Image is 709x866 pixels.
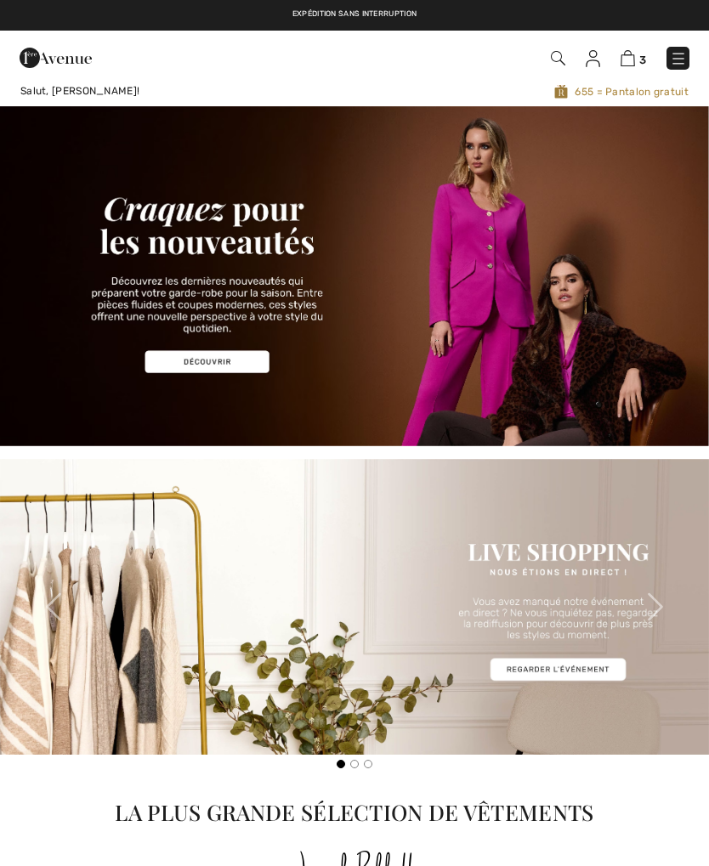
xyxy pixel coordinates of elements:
span: 3 [639,54,646,66]
img: Panier d'achat [621,50,635,66]
img: Avenue Rewards [554,83,568,99]
button: Slide 1 [337,760,345,768]
a: 3 [621,48,646,68]
span: Salut, [PERSON_NAME]! [20,85,139,97]
p: La plus grande sélection de vêtements [10,795,699,828]
a: Salut, [PERSON_NAME]!655 = Pantalon gratuit [7,83,702,99]
img: Mes infos [586,50,600,67]
a: 1ère Avenue [20,48,92,65]
button: Slide 2 [350,760,359,768]
img: Menu [670,50,687,67]
img: Recherche [551,51,565,65]
img: 1ère Avenue [20,41,92,75]
span: 655 = Pantalon gratuit [307,83,689,99]
button: Slide 3 [364,760,372,768]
